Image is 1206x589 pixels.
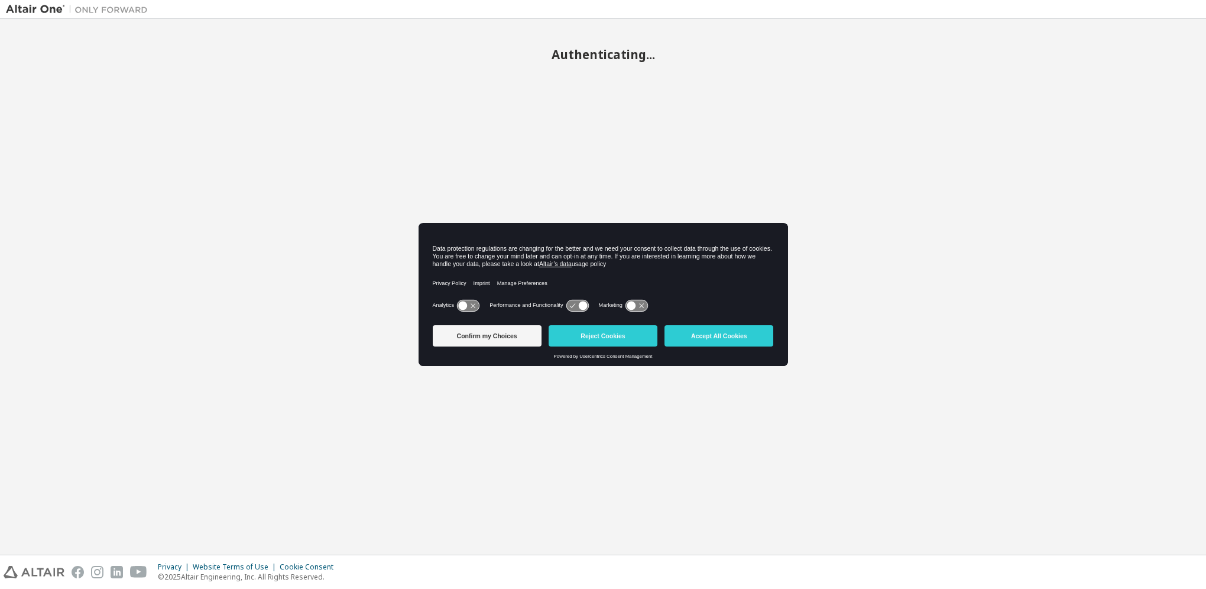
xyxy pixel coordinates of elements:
img: facebook.svg [72,566,84,578]
div: Privacy [158,562,193,572]
img: altair_logo.svg [4,566,64,578]
img: Altair One [6,4,154,15]
p: © 2025 Altair Engineering, Inc. All Rights Reserved. [158,572,341,582]
div: Cookie Consent [280,562,341,572]
img: linkedin.svg [111,566,123,578]
h2: Authenticating... [6,47,1200,62]
img: instagram.svg [91,566,103,578]
img: youtube.svg [130,566,147,578]
div: Website Terms of Use [193,562,280,572]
